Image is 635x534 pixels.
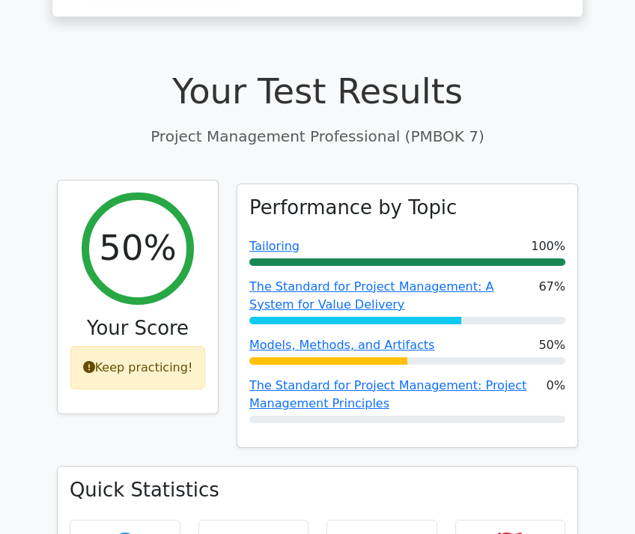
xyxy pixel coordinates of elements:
[57,71,578,113] h1: Your Test Results
[249,239,300,253] a: Tailoring
[538,336,565,354] span: 50%
[70,346,206,389] div: Keep practicing!
[57,125,578,148] p: Project Management Professional (PMBOK 7)
[547,377,565,413] span: 0%
[249,279,493,312] a: The Standard for Project Management: A System for Value Delivery
[70,317,206,340] h3: Your Score
[249,378,526,410] a: The Standard for Project Management: Project Management Principles
[531,237,565,255] span: 100%
[70,479,565,502] h3: Quick Statistics
[249,196,457,219] h3: Performance by Topic
[538,278,565,314] span: 67%
[249,338,434,352] a: Models, Methods, and Artifacts
[99,228,176,270] h2: 50%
